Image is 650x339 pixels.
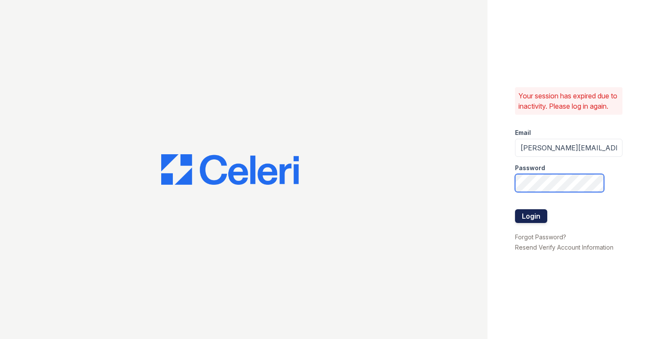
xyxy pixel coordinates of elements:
label: Email [515,128,531,137]
p: Your session has expired due to inactivity. Please log in again. [518,91,619,111]
a: Resend Verify Account Information [515,244,613,251]
label: Password [515,164,545,172]
img: CE_Logo_Blue-a8612792a0a2168367f1c8372b55b34899dd931a85d93a1a3d3e32e68fde9ad4.png [161,154,299,185]
a: Forgot Password? [515,233,566,241]
button: Login [515,209,547,223]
